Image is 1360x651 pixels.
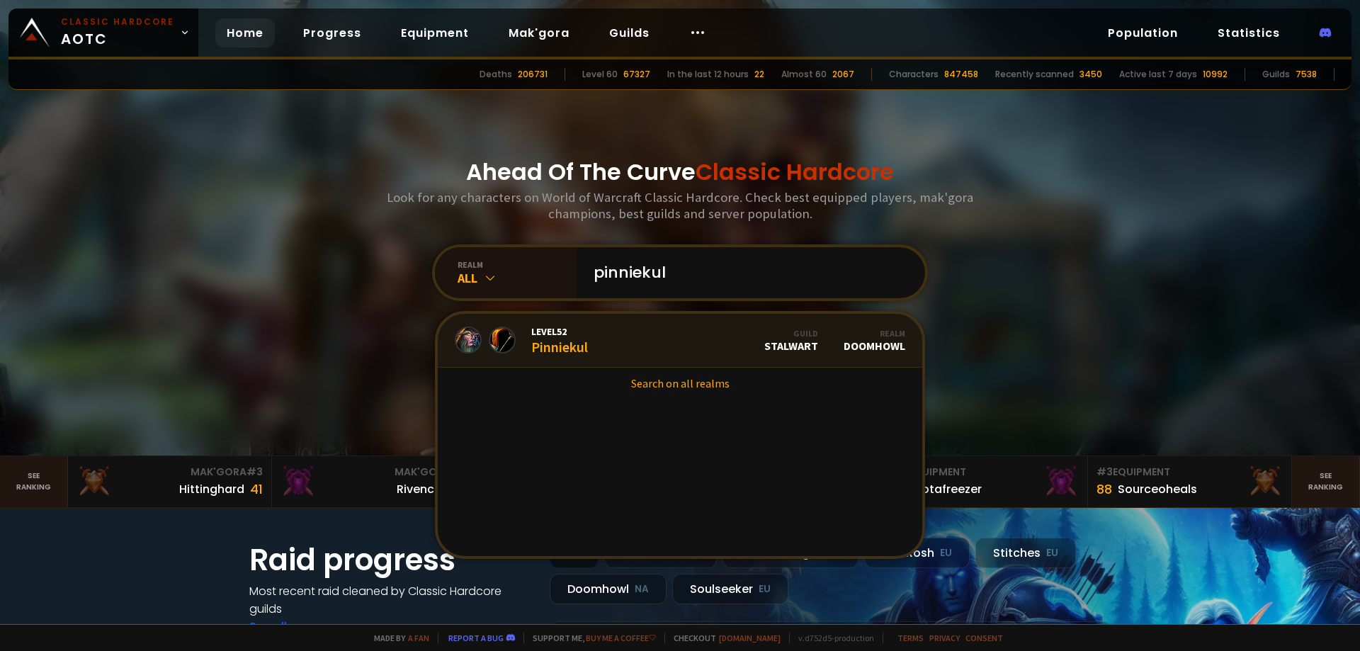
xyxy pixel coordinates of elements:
a: #2Equipment88Notafreezer [884,456,1088,507]
div: Stitches [975,538,1076,568]
a: Privacy [929,633,960,643]
div: realm [458,259,577,270]
span: Classic Hardcore [696,156,894,188]
a: [DOMAIN_NAME] [719,633,781,643]
div: Doomhowl [844,328,905,353]
div: Recently scanned [995,68,1074,81]
a: Search on all realms [438,368,922,399]
div: 3450 [1079,68,1102,81]
a: Guilds [598,18,661,47]
span: Made by [365,633,429,643]
div: Mak'Gora [76,465,263,480]
div: Stalwart [764,328,818,353]
a: Progress [292,18,373,47]
h1: Ahead Of The Curve [466,155,894,189]
span: Level 52 [531,325,588,338]
a: Report a bug [448,633,504,643]
div: 10992 [1203,68,1228,81]
small: EU [940,546,952,560]
a: Terms [897,633,924,643]
a: Equipment [390,18,480,47]
div: Pinniekul [531,325,588,356]
h4: Most recent raid cleaned by Classic Hardcore guilds [249,582,533,618]
a: #3Equipment88Sourceoheals [1088,456,1292,507]
a: Level52PinniekulGuildStalwartRealmDoomhowl [438,314,922,368]
div: Equipment [892,465,1079,480]
a: a fan [408,633,429,643]
span: Support me, [523,633,656,643]
div: All [458,270,577,286]
a: Buy me a coffee [586,633,656,643]
div: Active last 7 days [1119,68,1197,81]
div: 2067 [832,68,854,81]
div: Deaths [480,68,512,81]
div: Almost 60 [781,68,827,81]
small: Classic Hardcore [61,16,174,28]
span: Checkout [664,633,781,643]
div: Equipment [1096,465,1283,480]
div: Doomhowl [550,574,667,604]
div: Rivench [397,480,441,498]
span: # 3 [1096,465,1113,479]
a: Mak'Gora#3Hittinghard41 [68,456,272,507]
a: Population [1096,18,1189,47]
div: 22 [754,68,764,81]
div: 847458 [944,68,978,81]
div: Sourceoheals [1118,480,1197,498]
div: Hittinghard [179,480,244,498]
div: Level 60 [582,68,618,81]
div: Mak'Gora [280,465,467,480]
div: Guilds [1262,68,1290,81]
small: EU [1046,546,1058,560]
div: 7538 [1296,68,1317,81]
div: Nek'Rosh [864,538,970,568]
div: Characters [889,68,939,81]
div: 206731 [518,68,548,81]
div: 88 [1096,480,1112,499]
h1: Raid progress [249,538,533,582]
a: See all progress [249,618,341,635]
a: Consent [965,633,1003,643]
small: EU [759,582,771,596]
span: AOTC [61,16,174,50]
span: v. d752d5 - production [789,633,874,643]
div: Guild [764,328,818,339]
a: Statistics [1206,18,1291,47]
small: NA [635,582,649,596]
span: # 3 [246,465,263,479]
a: Home [215,18,275,47]
input: Search a character... [585,247,908,298]
a: Classic HardcoreAOTC [8,9,198,57]
div: 41 [250,480,263,499]
h3: Look for any characters on World of Warcraft Classic Hardcore. Check best equipped players, mak'g... [381,189,979,222]
div: 67327 [623,68,650,81]
a: Mak'gora [497,18,581,47]
a: Seeranking [1292,456,1360,507]
a: Mak'Gora#2Rivench100 [272,456,476,507]
div: Notafreezer [914,480,982,498]
div: Realm [844,328,905,339]
div: In the last 12 hours [667,68,749,81]
div: Soulseeker [672,574,788,604]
